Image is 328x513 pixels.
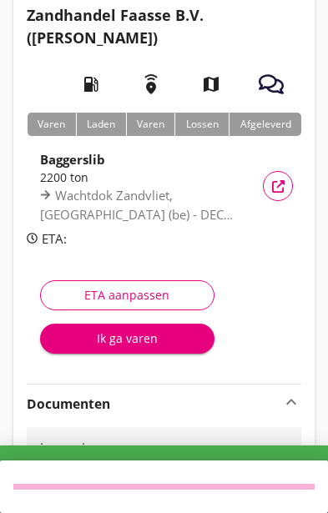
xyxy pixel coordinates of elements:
span: ETA: [42,230,67,247]
strong: Zandhandel Faasse B.V. [27,5,204,25]
div: Ik ga varen [53,329,201,347]
div: image.jpg [40,438,118,458]
h2: ([PERSON_NAME]) [27,4,301,49]
div: ETA aanpassen [54,286,200,304]
div: Afgeleverd [229,113,301,136]
i: emergency_share [128,61,174,108]
button: ETA aanpassen [40,280,214,310]
strong: Baggerslib [40,151,105,168]
div: Varen [27,113,76,136]
a: Baggerslib2200 tonWachtdok Zandvliet, [GEOGRAPHIC_DATA] (be) - DEC (K4870), Gent (be) [27,149,301,223]
i: local_gas_station [68,61,114,108]
div: Laden [76,113,126,136]
strong: Documenten [27,395,281,414]
span: Wachtdok Zandvliet, [GEOGRAPHIC_DATA] (be) - DEC (K4870), Gent (be) [40,187,224,241]
div: Lossen [174,113,229,136]
i: keyboard_arrow_up [281,392,301,412]
div: Varen [126,113,175,136]
button: Ik ga varen [40,324,214,354]
i: map [188,61,235,108]
div: 2200 ton [40,168,241,186]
